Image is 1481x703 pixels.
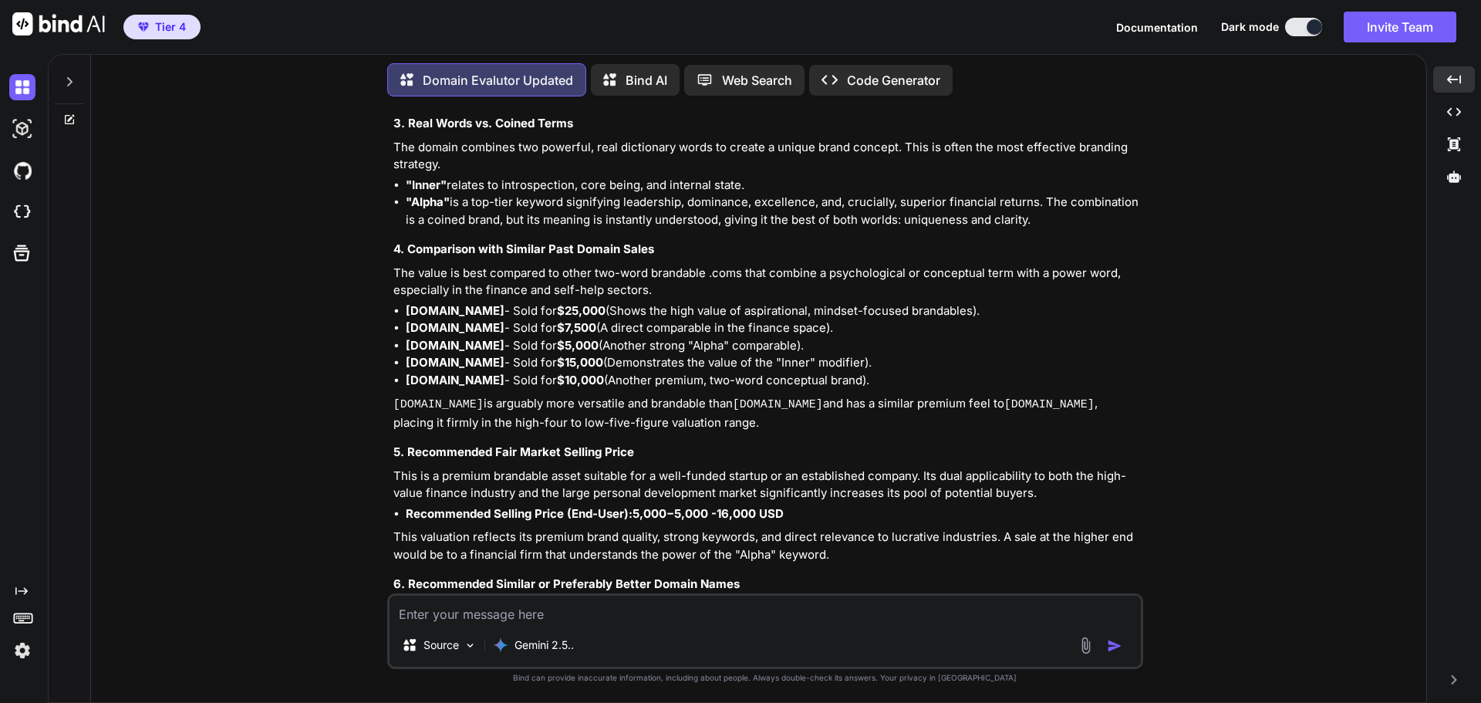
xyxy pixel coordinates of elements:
strong: [DOMAIN_NAME] [406,320,504,335]
code: [DOMAIN_NAME] [1004,398,1095,411]
strong: 4. Comparison with Similar Past Domain Sales [393,242,654,256]
annotation: 5,000 - [674,506,717,521]
img: cloudideIcon [9,199,35,225]
button: premiumTier 4 [123,15,201,39]
p: is arguably more versatile and brandable than and has a similar premium feel to , placing it firm... [393,395,1140,431]
p: This is a premium brandable asset suitable for a well-funded startup or an established company. I... [393,468,1140,502]
code: [DOMAIN_NAME] [733,398,823,411]
strong: $5,000 [557,338,599,353]
strong: 6. Recommended Similar or Preferably Better Domain Names [393,576,740,591]
img: premium [138,22,149,32]
code: [DOMAIN_NAME] [393,398,484,411]
p: Bind can provide inaccurate information, including about people. Always double-check its answers.... [387,672,1143,684]
img: Bind AI [12,12,105,35]
img: githubDark [9,157,35,184]
mo: − [666,506,674,521]
mo: , [639,506,643,521]
li: - Sold for (Demonstrates the value of the "Inner" modifier). [406,354,1140,372]
li: - Sold for (A direct comparable in the finance space). [406,319,1140,337]
p: The value is best compared to other two-word brandable .coms that combine a psychological or conc... [393,265,1140,299]
li: - Sold for (Shows the high value of aspirational, mindset-focused brandables). [406,302,1140,320]
button: Invite Team [1344,12,1456,42]
li: relates to introspection, core being, and internal state. [406,177,1140,194]
strong: $15,000 [557,355,603,370]
img: icon [1107,638,1122,654]
strong: 3. Real Words vs. Coined Terms [393,116,573,130]
strong: [DOMAIN_NAME] [406,303,504,318]
li: - Sold for (Another premium, two-word conceptual brand). [406,372,1140,390]
button: Documentation [1116,19,1198,35]
span: Documentation [1116,21,1198,34]
p: Domain Evalutor Updated [423,71,573,90]
mn: 000 [643,506,666,521]
img: settings [9,637,35,664]
mn: 5 [633,506,639,521]
p: This valuation reflects its premium brand quality, strong keywords, and direct relevance to lucra... [393,529,1140,563]
strong: [DOMAIN_NAME] [406,373,504,387]
img: Pick Models [464,639,477,652]
strong: 5. Recommended Fair Market Selling Price [393,444,634,459]
strong: Recommended Selling Price (End-User): 16,000 USD [406,506,784,521]
img: attachment [1077,637,1095,654]
li: - Sold for (Another strong "Alpha" comparable). [406,337,1140,355]
p: Bind AI [626,71,667,90]
strong: "Alpha" [406,194,450,209]
span: Tier 4 [155,19,186,35]
li: is a top-tier keyword signifying leadership, dominance, excellence, and, crucially, superior fina... [406,194,1140,228]
p: The domain combines two powerful, real dictionary words to create a unique brand concept. This is... [393,139,1140,174]
img: darkAi-studio [9,116,35,142]
strong: [DOMAIN_NAME] [406,338,504,353]
strong: $10,000 [557,373,604,387]
p: Code Generator [847,71,940,90]
p: Gemini 2.5.. [514,637,574,653]
strong: [DOMAIN_NAME] [406,355,504,370]
img: Gemini 2.5 Pro [493,637,508,653]
span: Dark mode [1221,19,1279,35]
strong: "Inner" [406,177,447,192]
p: Source [423,637,459,653]
img: darkChat [9,74,35,100]
strong: $25,000 [557,303,606,318]
p: Web Search [722,71,792,90]
strong: $7,500 [557,320,596,335]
